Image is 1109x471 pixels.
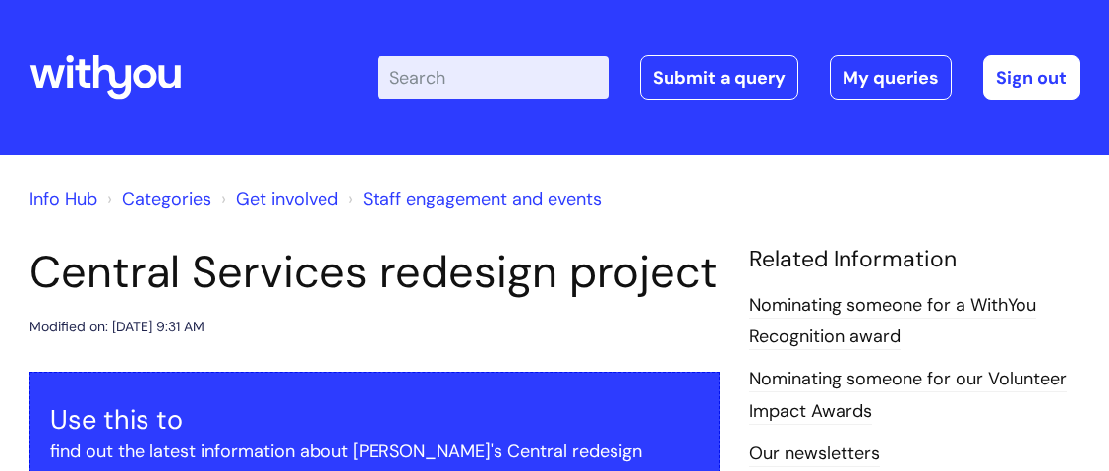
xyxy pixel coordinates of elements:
[29,315,204,339] div: Modified on: [DATE] 9:31 AM
[216,183,338,214] li: Get involved
[50,404,699,436] h3: Use this to
[122,187,211,210] a: Categories
[749,293,1036,350] a: Nominating someone for a WithYou Recognition award
[749,442,880,467] a: Our newsletters
[363,187,602,210] a: Staff engagement and events
[102,183,211,214] li: Solution home
[29,246,720,299] h1: Central Services redesign project
[749,246,1080,273] h4: Related Information
[749,367,1067,424] a: Nominating someone for our Volunteer Impact Awards
[983,55,1080,100] a: Sign out
[29,187,97,210] a: Info Hub
[378,55,1080,100] div: | -
[640,55,798,100] a: Submit a query
[236,187,338,210] a: Get involved
[343,183,602,214] li: Staff engagement and events
[830,55,952,100] a: My queries
[378,56,609,99] input: Search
